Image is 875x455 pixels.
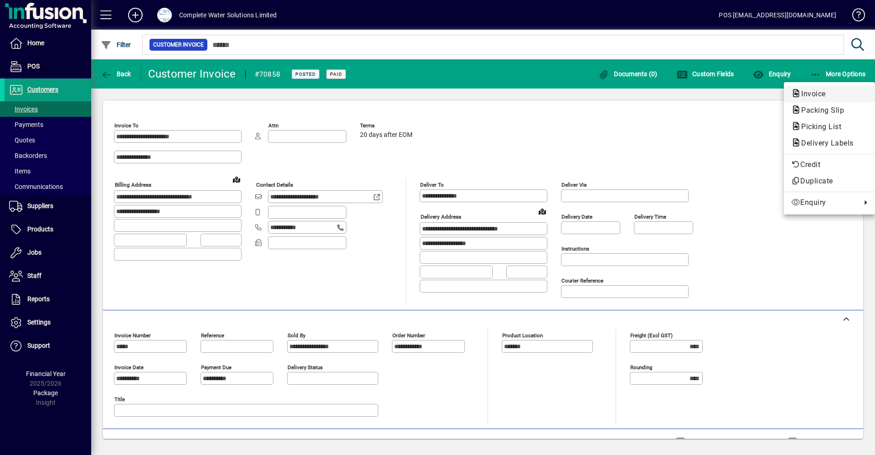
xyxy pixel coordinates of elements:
[791,176,868,187] span: Duplicate
[791,89,830,98] span: Invoice
[791,106,849,115] span: Packing Slip
[791,159,868,170] span: Credit
[791,122,846,131] span: Picking List
[791,139,858,147] span: Delivery Labels
[791,197,857,208] span: Enquiry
